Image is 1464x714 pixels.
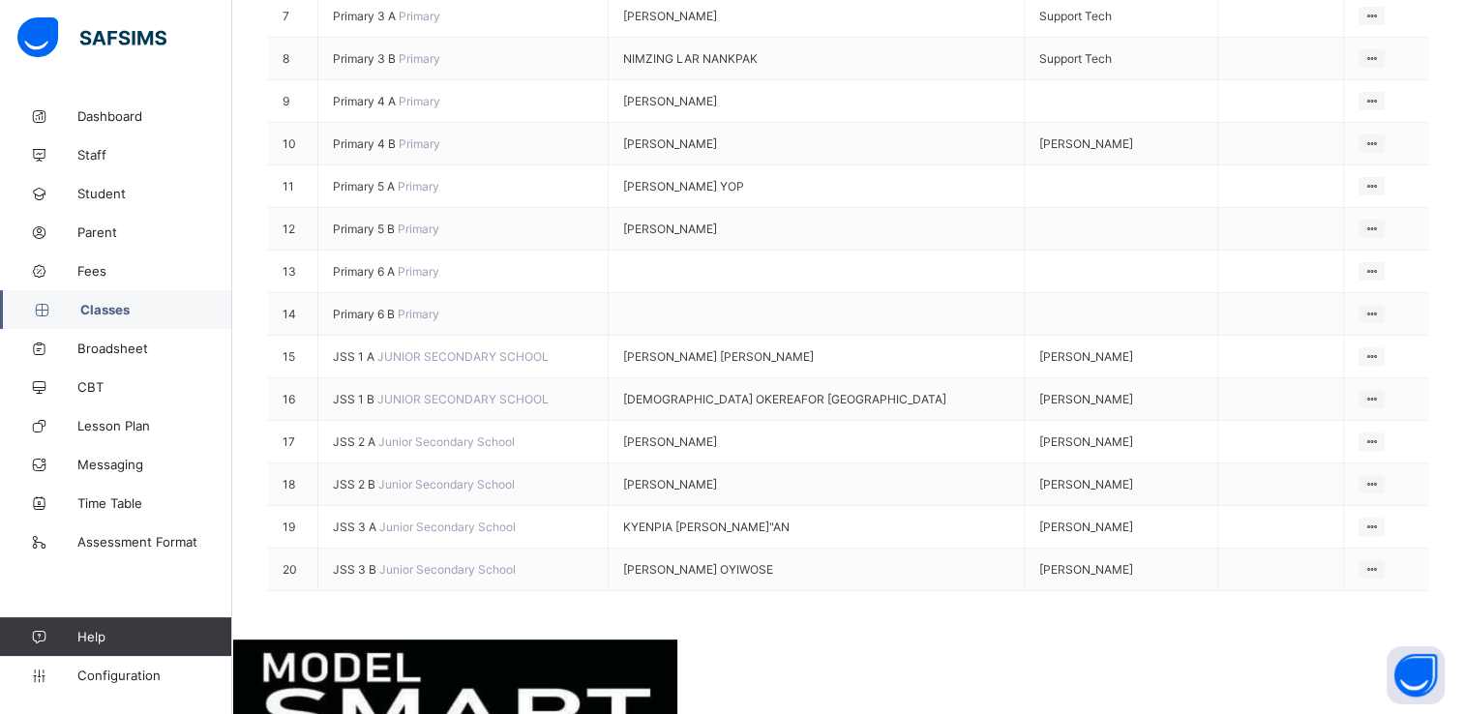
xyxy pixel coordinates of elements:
[1039,562,1133,577] span: [PERSON_NAME]
[333,392,377,406] span: JSS 1 B
[77,379,232,395] span: CBT
[399,94,440,108] span: Primary
[623,349,814,364] span: [PERSON_NAME] [PERSON_NAME]
[623,94,717,108] span: [PERSON_NAME]
[623,222,717,236] span: [PERSON_NAME]
[1039,136,1133,151] span: [PERSON_NAME]
[333,434,378,449] span: JSS 2 A
[77,629,231,644] span: Help
[1039,9,1112,23] span: Support Tech
[77,668,231,683] span: Configuration
[268,463,318,506] td: 18
[77,224,232,240] span: Parent
[1039,477,1133,491] span: [PERSON_NAME]
[77,341,232,356] span: Broadsheet
[333,136,399,151] span: Primary 4 B
[1039,349,1133,364] span: [PERSON_NAME]
[623,51,758,66] span: NIMZING LAR NANKPAK
[399,51,440,66] span: Primary
[623,434,717,449] span: [PERSON_NAME]
[77,418,232,433] span: Lesson Plan
[623,392,946,406] span: [DEMOGRAPHIC_DATA] OKEREAFOR [GEOGRAPHIC_DATA]
[623,9,717,23] span: [PERSON_NAME]
[268,421,318,463] td: 17
[77,495,232,511] span: Time Table
[268,80,318,123] td: 9
[268,165,318,208] td: 11
[623,136,717,151] span: [PERSON_NAME]
[378,434,515,449] span: Junior Secondary School
[1039,520,1133,534] span: [PERSON_NAME]
[268,208,318,251] td: 12
[379,520,516,534] span: Junior Secondary School
[1039,392,1133,406] span: [PERSON_NAME]
[333,349,377,364] span: JSS 1 A
[333,307,398,321] span: Primary 6 B
[77,457,232,472] span: Messaging
[1387,646,1445,704] button: Open asap
[333,477,378,491] span: JSS 2 B
[623,477,717,491] span: [PERSON_NAME]
[268,549,318,591] td: 20
[268,506,318,549] td: 19
[77,147,232,163] span: Staff
[333,264,398,279] span: Primary 6 A
[399,136,440,151] span: Primary
[333,51,399,66] span: Primary 3 B
[268,378,318,421] td: 16
[623,520,790,534] span: KYENPIA [PERSON_NAME]"AN
[77,263,232,279] span: Fees
[1039,51,1112,66] span: Support Tech
[333,222,398,236] span: Primary 5 B
[398,179,439,193] span: Primary
[333,94,399,108] span: Primary 4 A
[268,38,318,80] td: 8
[268,123,318,165] td: 10
[333,179,398,193] span: Primary 5 A
[268,293,318,336] td: 14
[623,179,744,193] span: [PERSON_NAME] YOP
[399,9,440,23] span: Primary
[398,307,439,321] span: Primary
[1039,434,1133,449] span: [PERSON_NAME]
[377,349,549,364] span: JUNIOR SECONDARY SCHOOL
[80,302,232,317] span: Classes
[77,186,232,201] span: Student
[77,108,232,124] span: Dashboard
[378,477,515,491] span: Junior Secondary School
[77,534,232,550] span: Assessment Format
[333,520,379,534] span: JSS 3 A
[17,17,166,58] img: safsims
[398,264,439,279] span: Primary
[623,562,773,577] span: [PERSON_NAME] OYIWOSE
[377,392,549,406] span: JUNIOR SECONDARY SCHOOL
[268,251,318,293] td: 13
[333,9,399,23] span: Primary 3 A
[333,562,379,577] span: JSS 3 B
[398,222,439,236] span: Primary
[379,562,516,577] span: Junior Secondary School
[268,336,318,378] td: 15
